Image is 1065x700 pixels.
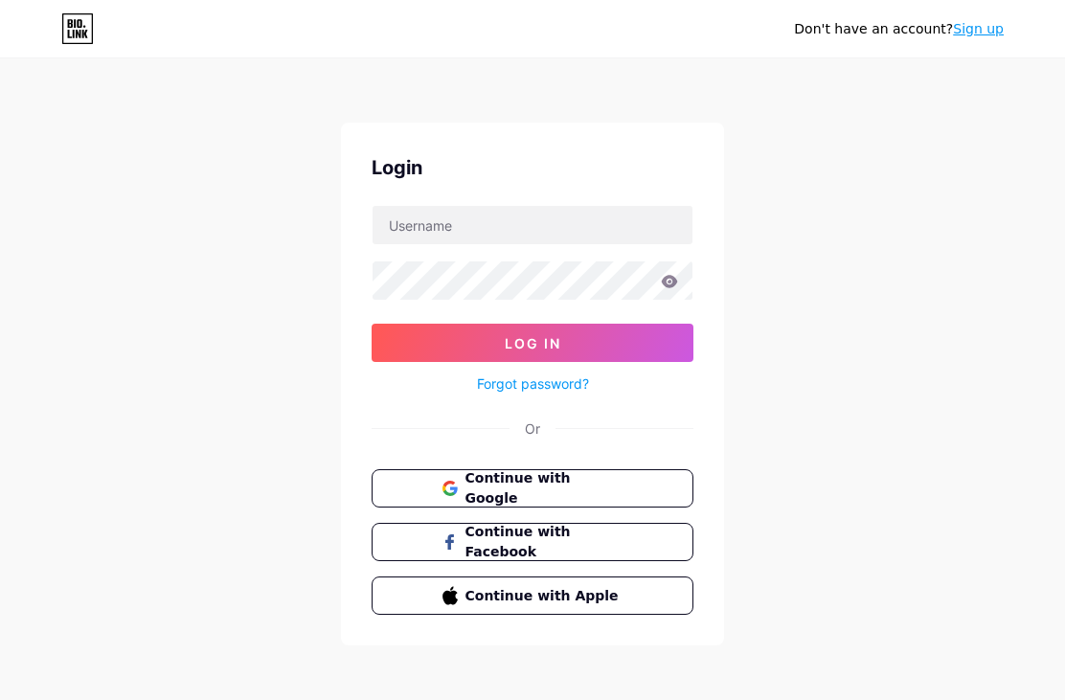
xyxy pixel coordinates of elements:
button: Continue with Apple [372,576,693,615]
button: Log In [372,324,693,362]
div: Or [525,418,540,439]
div: Login [372,153,693,182]
span: Continue with Google [465,468,623,508]
span: Continue with Apple [465,586,623,606]
a: Sign up [953,21,1004,36]
button: Continue with Google [372,469,693,508]
button: Continue with Facebook [372,523,693,561]
span: Continue with Facebook [465,522,623,562]
div: Don't have an account? [794,19,1004,39]
span: Log In [505,335,561,351]
input: Username [373,206,692,244]
a: Forgot password? [477,373,589,394]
